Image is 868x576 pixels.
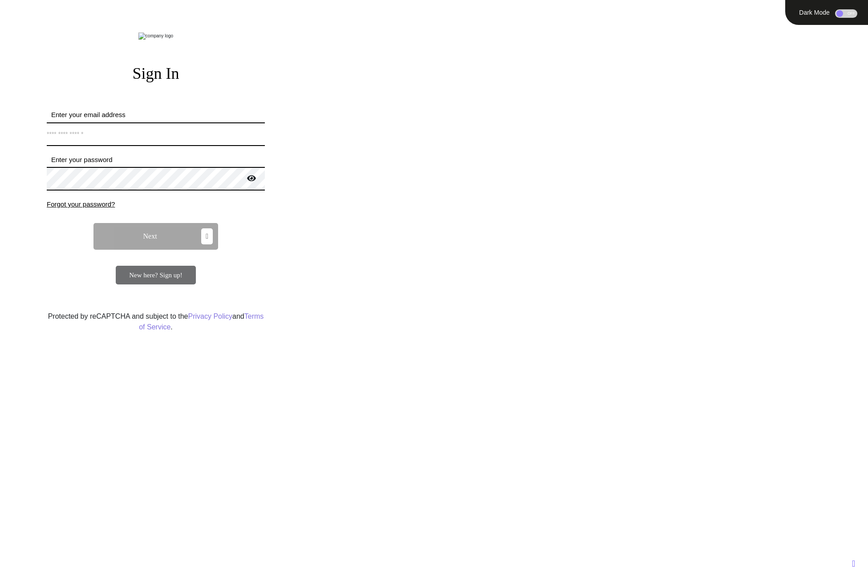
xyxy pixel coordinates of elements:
a: Privacy Policy [188,312,232,320]
div: ENGAGE. [329,26,868,52]
span: Forgot your password? [47,200,115,208]
span: New here? Sign up! [129,272,183,279]
h2: Sign In [47,64,265,83]
img: company logo [138,32,173,40]
div: EMPOWER. [329,52,868,77]
label: Enter your password [47,155,265,165]
div: Protected by reCAPTCHA and subject to the and . [47,311,265,333]
button: Next [93,223,218,250]
span: Next [143,233,157,240]
div: TRANSFORM. [329,77,868,103]
label: Enter your email address [47,110,265,120]
div: OFF [835,9,857,18]
div: Dark Mode [796,9,833,16]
